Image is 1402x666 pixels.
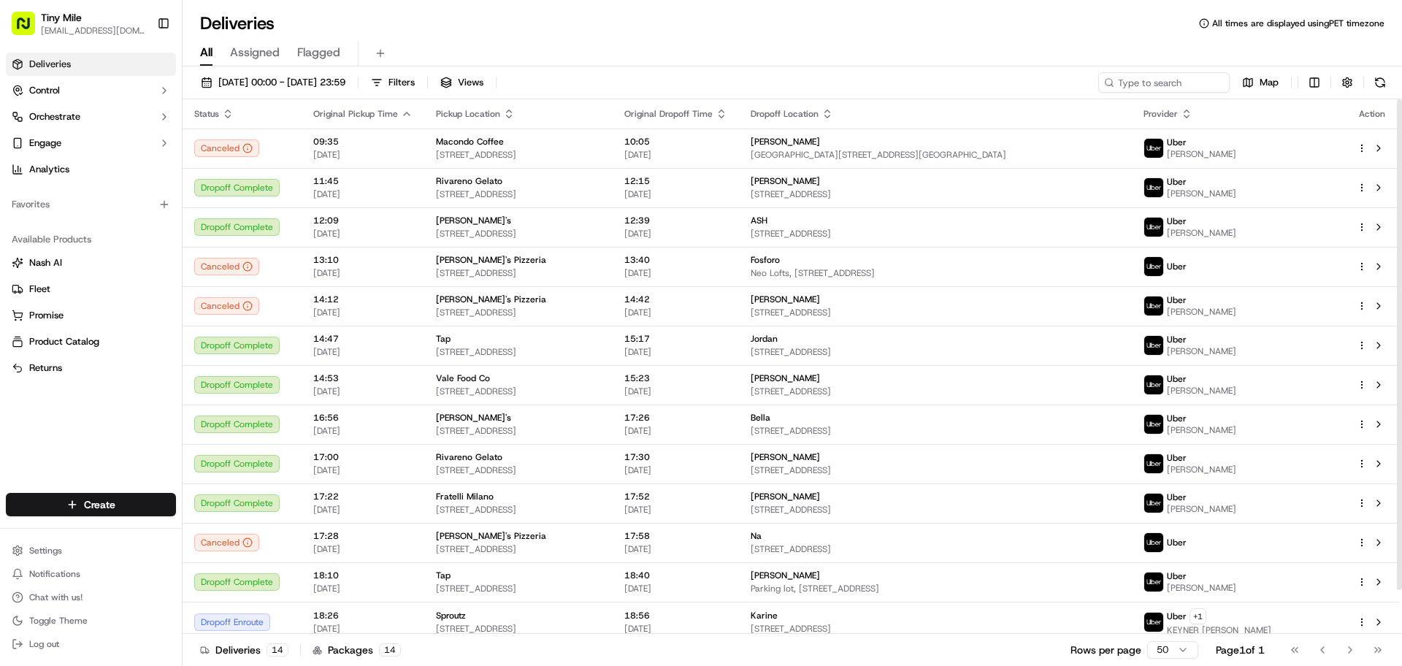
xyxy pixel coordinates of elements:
span: [PERSON_NAME] [1167,306,1236,318]
img: uber-new-logo.jpeg [1144,257,1163,276]
span: Uber [1167,294,1187,306]
span: [PERSON_NAME]'s Pizzeria [436,254,546,266]
img: uber-new-logo.jpeg [1144,375,1163,394]
span: 15:23 [624,372,727,384]
span: Create [84,497,115,512]
span: Deliveries [29,58,71,71]
div: Page 1 of 1 [1216,643,1265,657]
span: Uber [1167,334,1187,345]
button: Log out [6,634,176,654]
span: [DATE] [313,307,413,318]
span: Rivareno Gelato [436,175,502,187]
span: [DATE] [624,386,727,397]
span: [DATE] [313,504,413,516]
span: [PERSON_NAME] [1167,148,1236,160]
span: [STREET_ADDRESS] [436,188,601,200]
span: Neo Lofts, [STREET_ADDRESS] [751,267,1120,279]
span: Uber [1167,610,1187,622]
span: Engage [29,137,61,150]
span: Uber [1167,373,1187,385]
span: [PERSON_NAME] [751,372,820,384]
button: Chat with us! [6,587,176,608]
span: [STREET_ADDRESS] [751,386,1120,397]
button: Refresh [1370,72,1390,93]
img: uber-new-logo.jpeg [1144,218,1163,237]
span: Uber [1167,215,1187,227]
span: [STREET_ADDRESS] [751,464,1120,476]
span: [STREET_ADDRESS] [436,464,601,476]
span: 17:30 [624,451,727,463]
span: [PERSON_NAME] [1167,188,1236,199]
span: [STREET_ADDRESS] [436,267,601,279]
span: [DATE] [624,307,727,318]
span: [DATE] [313,623,413,635]
div: 14 [379,643,401,657]
span: [PERSON_NAME] [1167,582,1236,594]
button: Control [6,79,176,102]
span: [STREET_ADDRESS] [751,623,1120,635]
span: [DATE] [624,188,727,200]
button: Filters [364,72,421,93]
span: [DATE] [313,386,413,397]
h1: Deliveries [200,12,275,35]
span: [DATE] [624,228,727,240]
img: uber-new-logo.jpeg [1144,296,1163,315]
span: [GEOGRAPHIC_DATA][STREET_ADDRESS][GEOGRAPHIC_DATA] [751,149,1120,161]
span: 11:45 [313,175,413,187]
span: [DATE] [313,267,413,279]
a: Promise [12,309,170,322]
span: Vale Food Co [436,372,490,384]
span: Uber [1167,137,1187,148]
div: Canceled [194,258,259,275]
span: Filters [388,76,415,89]
a: Nash AI [12,256,170,269]
span: [PERSON_NAME] [751,294,820,305]
span: All times are displayed using PET timezone [1212,18,1384,29]
button: Notifications [6,564,176,584]
span: [DATE] [313,188,413,200]
span: Macondo Coffee [436,136,504,148]
button: [EMAIL_ADDRESS][DOMAIN_NAME] [41,25,145,37]
span: Uber [1167,537,1187,548]
div: Available Products [6,228,176,251]
span: All [200,44,212,61]
span: 12:39 [624,215,727,226]
button: Tiny Mile [41,10,82,25]
span: 17:00 [313,451,413,463]
span: [STREET_ADDRESS] [751,504,1120,516]
span: 14:12 [313,294,413,305]
span: [STREET_ADDRESS] [751,346,1120,358]
div: Canceled [194,534,259,551]
span: [PERSON_NAME] [751,175,820,187]
span: 14:53 [313,372,413,384]
button: Settings [6,540,176,561]
span: Rivareno Gelato [436,451,502,463]
div: Canceled [194,297,259,315]
span: [DATE] [313,346,413,358]
span: Uber [1167,261,1187,272]
button: Product Catalog [6,330,176,353]
button: Tiny Mile[EMAIL_ADDRESS][DOMAIN_NAME] [6,6,151,41]
span: Log out [29,638,59,650]
img: uber-new-logo.jpeg [1144,454,1163,473]
a: Deliveries [6,53,176,76]
span: 13:10 [313,254,413,266]
span: [PERSON_NAME] [751,491,820,502]
button: Canceled [194,139,259,157]
span: [PERSON_NAME] [1167,424,1236,436]
span: Status [194,108,219,120]
span: [DATE] [624,267,727,279]
span: [STREET_ADDRESS] [436,425,601,437]
button: [DATE] 00:00 - [DATE] 23:59 [194,72,352,93]
span: Provider [1144,108,1178,120]
span: Views [458,76,483,89]
span: 09:35 [313,136,413,148]
img: uber-new-logo.jpeg [1144,613,1163,632]
span: [DATE] [624,464,727,476]
span: Fosforo [751,254,780,266]
span: KEYNER [PERSON_NAME] [1167,624,1271,636]
span: [DATE] [313,149,413,161]
div: Action [1357,108,1387,120]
